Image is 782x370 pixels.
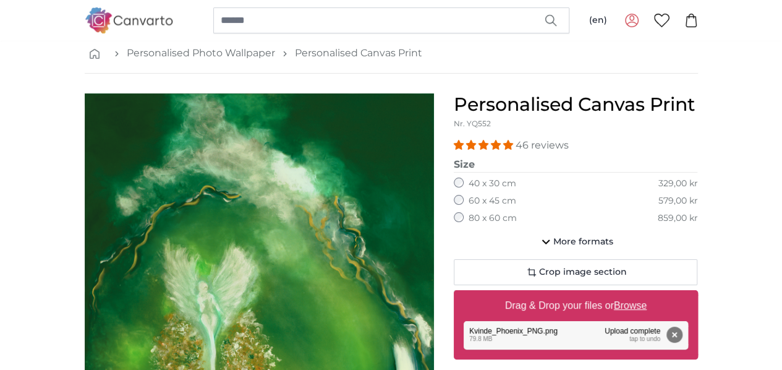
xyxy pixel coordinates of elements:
[658,195,697,207] div: 579,00 kr
[579,9,617,32] button: (en)
[553,236,613,248] span: More formats
[454,230,698,254] button: More formats
[658,178,697,190] div: 329,00 kr
[85,7,174,33] img: Canvarto
[469,195,516,207] label: 60 x 45 cm
[516,139,569,151] span: 46 reviews
[454,139,516,151] span: 4.93 stars
[469,178,516,190] label: 40 x 30 cm
[454,93,698,116] h1: Personalised Canvas Print
[85,33,698,74] nav: breadcrumbs
[657,212,697,225] div: 859,00 kr
[614,300,647,311] u: Browse
[539,266,627,278] span: Crop image section
[454,157,698,173] legend: Size
[454,119,491,128] span: Nr. YQ552
[469,212,517,225] label: 80 x 60 cm
[127,46,275,61] a: Personalised Photo Wallpaper
[454,259,698,285] button: Crop image section
[499,293,651,318] label: Drag & Drop your files or
[295,46,422,61] a: Personalised Canvas Print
